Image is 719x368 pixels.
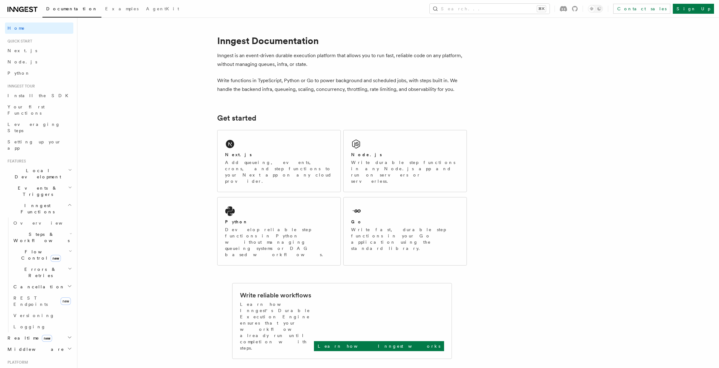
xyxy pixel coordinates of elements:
[225,152,252,158] h2: Next.js
[5,165,73,182] button: Local Development
[7,59,37,64] span: Node.js
[146,6,179,11] span: AgentKit
[5,344,73,355] button: Middleware
[51,255,61,262] span: new
[537,6,546,12] kbd: ⌘K
[7,122,60,133] span: Leveraging Steps
[11,321,73,332] a: Logging
[217,114,256,122] a: Get started
[7,25,25,31] span: Home
[101,2,142,17] a: Examples
[351,152,382,158] h2: Node.js
[13,296,48,307] span: REST Endpoints
[318,343,440,349] p: Learn how Inngest works
[5,90,73,101] a: Install the SDK
[11,246,73,264] button: Flow Controlnew
[61,297,71,305] span: new
[11,229,73,246] button: Steps & Workflows
[343,130,467,192] a: Node.jsWrite durable step functions in any Node.js app and run on servers or serverless.
[351,219,362,225] h2: Go
[225,226,333,258] p: Develop reliable step functions in Python without managing queueing systems or DAG based workflows.
[11,284,65,290] span: Cancellation
[240,301,314,351] p: Learn how Inngest's Durable Execution Engine ensures that your workflow already run until complet...
[351,226,459,251] p: Write fast, durable step functions in your Go application using the standard library.
[13,324,46,329] span: Logging
[7,139,61,151] span: Setting up your app
[5,200,73,217] button: Inngest Functions
[5,332,73,344] button: Realtimenew
[5,39,32,44] span: Quick start
[5,22,73,34] a: Home
[13,221,78,226] span: Overview
[11,292,73,310] a: REST Endpointsnew
[217,35,467,46] h1: Inngest Documentation
[5,67,73,79] a: Python
[217,76,467,94] p: Write functions in TypeScript, Python or Go to power background and scheduled jobs, with steps bu...
[5,119,73,136] a: Leveraging Steps
[11,217,73,229] a: Overview
[217,51,467,69] p: Inngest is an event-driven durable execution platform that allows you to run fast, reliable code ...
[5,360,28,365] span: Platform
[5,167,68,180] span: Local Development
[7,104,45,116] span: Your first Functions
[613,4,670,14] a: Contact sales
[5,45,73,56] a: Next.js
[5,159,26,164] span: Features
[430,4,550,14] button: Search...⌘K
[42,2,101,17] a: Documentation
[240,291,311,300] h2: Write reliable workflows
[5,217,73,332] div: Inngest Functions
[343,197,467,266] a: GoWrite fast, durable step functions in your Go application using the standard library.
[588,5,603,12] button: Toggle dark mode
[11,281,73,292] button: Cancellation
[7,93,72,98] span: Install the SDK
[11,310,73,321] a: Versioning
[11,266,68,279] span: Errors & Retries
[46,6,98,11] span: Documentation
[225,219,248,225] h2: Python
[5,56,73,67] a: Node.js
[7,48,37,53] span: Next.js
[7,71,30,76] span: Python
[42,335,52,342] span: new
[225,159,333,184] p: Add queueing, events, crons, and step functions to your Next app on any cloud provider.
[351,159,459,184] p: Write durable step functions in any Node.js app and run on servers or serverless.
[11,249,69,261] span: Flow Control
[13,313,55,318] span: Versioning
[5,101,73,119] a: Your first Functions
[5,346,64,352] span: Middleware
[5,335,52,341] span: Realtime
[11,231,70,244] span: Steps & Workflows
[673,4,714,14] a: Sign Up
[5,202,67,215] span: Inngest Functions
[5,185,68,197] span: Events & Triggers
[314,341,444,351] a: Learn how Inngest works
[217,197,341,266] a: PythonDevelop reliable step functions in Python without managing queueing systems or DAG based wo...
[142,2,183,17] a: AgentKit
[5,136,73,154] a: Setting up your app
[5,182,73,200] button: Events & Triggers
[105,6,139,11] span: Examples
[11,264,73,281] button: Errors & Retries
[5,84,35,89] span: Inngest tour
[217,130,341,192] a: Next.jsAdd queueing, events, crons, and step functions to your Next app on any cloud provider.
